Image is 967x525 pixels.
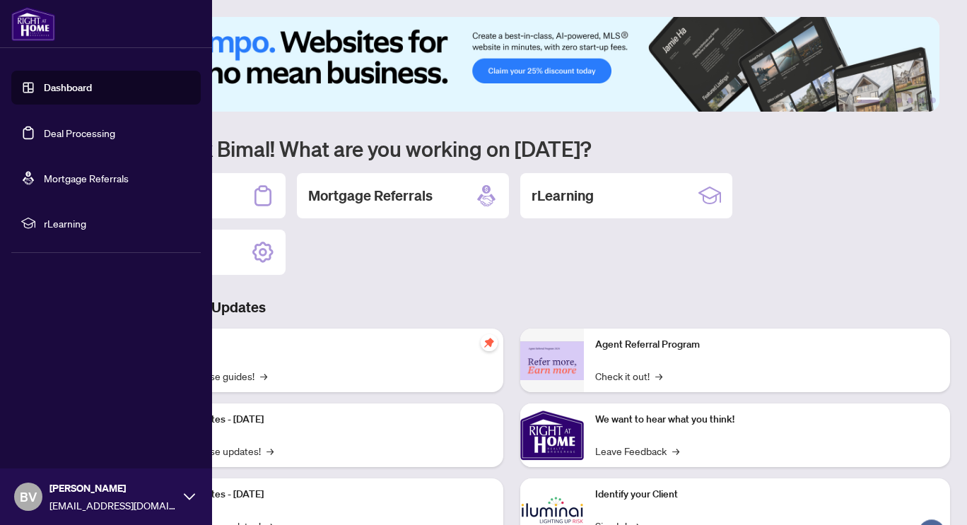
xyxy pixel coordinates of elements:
[266,443,274,459] span: →
[260,368,267,384] span: →
[857,98,879,103] button: 1
[11,7,55,41] img: logo
[655,368,662,384] span: →
[44,172,129,184] a: Mortgage Referrals
[520,341,584,380] img: Agent Referral Program
[910,476,953,518] button: Open asap
[481,334,498,351] span: pushpin
[885,98,891,103] button: 2
[148,412,492,427] p: Platform Updates - [DATE]
[44,81,92,94] a: Dashboard
[74,17,939,112] img: Slide 0
[520,403,584,467] img: We want to hear what you think!
[595,443,679,459] a: Leave Feedback→
[44,216,191,231] span: rLearning
[74,135,950,162] h1: Welcome back Bimal! What are you working on [DATE]?
[595,337,939,353] p: Agent Referral Program
[74,297,950,317] h3: Brokerage & Industry Updates
[49,497,177,513] span: [EMAIL_ADDRESS][DOMAIN_NAME]
[595,487,939,502] p: Identify your Client
[49,480,177,496] span: [PERSON_NAME]
[20,487,37,507] span: BV
[672,443,679,459] span: →
[919,98,925,103] button: 5
[930,98,936,103] button: 6
[532,186,594,206] h2: rLearning
[595,368,662,384] a: Check it out!→
[148,487,492,502] p: Platform Updates - [DATE]
[44,126,115,139] a: Deal Processing
[148,337,492,353] p: Self-Help
[308,186,433,206] h2: Mortgage Referrals
[595,412,939,427] p: We want to hear what you think!
[896,98,902,103] button: 3
[908,98,913,103] button: 4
